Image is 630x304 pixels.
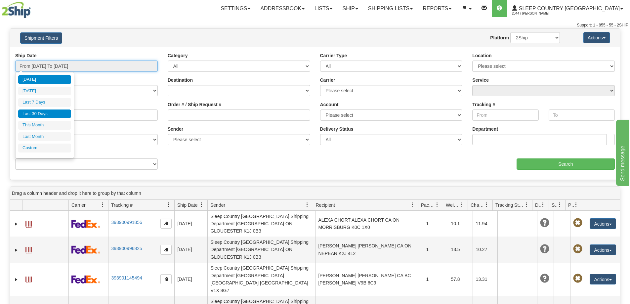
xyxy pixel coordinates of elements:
[168,52,188,59] label: Category
[168,126,183,132] label: Sender
[448,237,473,262] td: 13.5
[573,244,582,254] span: Pickup Not Assigned
[421,202,435,208] span: Packages
[448,211,473,237] td: 10.1
[549,109,615,121] input: To
[5,4,61,12] div: Send message
[315,237,423,262] td: [PERSON_NAME] [PERSON_NAME] CA ON NEPEAN K2J 4L2
[13,276,20,283] a: Expand
[13,247,20,253] a: Expand
[20,32,62,44] button: Shipment Filters
[615,118,629,186] iframe: chat widget
[163,199,174,210] a: Tracking # filter column settings
[168,101,222,108] label: Order # / Ship Request #
[537,199,549,210] a: Delivery Status filter column settings
[315,263,423,296] td: [PERSON_NAME] [PERSON_NAME] CA BC [PERSON_NAME] V9B 6C9
[473,237,497,262] td: 10.27
[320,77,335,83] label: Carrier
[207,263,315,296] td: Sleep Country [GEOGRAPHIC_DATA] Shipping Department [GEOGRAPHIC_DATA] [GEOGRAPHIC_DATA] [GEOGRAPH...
[25,244,32,254] a: Label
[423,211,448,237] td: 1
[472,109,538,121] input: From
[573,274,582,283] span: Pickup Not Assigned
[13,221,20,227] a: Expand
[418,0,456,17] a: Reports
[174,237,207,262] td: [DATE]
[196,199,207,210] a: Ship Date filter column settings
[521,199,532,210] a: Tracking Status filter column settings
[97,199,108,210] a: Carrier filter column settings
[255,0,310,17] a: Addressbook
[456,199,468,210] a: Weight filter column settings
[481,199,492,210] a: Charge filter column settings
[10,187,620,200] div: grid grouping header
[207,211,315,237] td: Sleep Country [GEOGRAPHIC_DATA] Shipping Department [GEOGRAPHIC_DATA] ON GLOUCESTER K1J 0B3
[337,0,363,17] a: Ship
[423,237,448,262] td: 1
[570,199,582,210] a: Pickup Status filter column settings
[315,211,423,237] td: ALEXA CHORT ALEXA CHORT CA ON MORRISBURG K0C 1X0
[517,6,620,11] span: Sleep Country [GEOGRAPHIC_DATA]
[18,121,71,130] li: This Month
[160,274,172,284] button: Copy to clipboard
[111,275,142,281] a: 393901145494
[177,202,197,208] span: Ship Date
[540,274,549,283] span: Unknown
[18,132,71,141] li: Last Month
[320,101,339,108] label: Account
[583,32,610,43] button: Actions
[207,237,315,262] td: Sleep Country [GEOGRAPHIC_DATA] Shipping Department [GEOGRAPHIC_DATA] ON GLOUCESTER K1J 0B3
[573,218,582,228] span: Pickup Not Assigned
[210,202,225,208] span: Sender
[71,202,86,208] span: Carrier
[590,274,616,284] button: Actions
[490,34,509,41] label: Platform
[174,263,207,296] td: [DATE]
[446,202,460,208] span: Weight
[111,246,142,251] a: 393900996825
[590,218,616,229] button: Actions
[448,263,473,296] td: 57.8
[473,263,497,296] td: 13.31
[18,144,71,152] li: Custom
[407,199,418,210] a: Recipient filter column settings
[552,202,557,208] span: Shipment Issues
[568,202,574,208] span: Pickup Status
[25,218,32,229] a: Label
[168,77,193,83] label: Destination
[160,245,172,255] button: Copy to clipboard
[316,202,335,208] span: Recipient
[540,244,549,254] span: Unknown
[111,202,133,208] span: Tracking #
[507,0,628,17] a: Sleep Country [GEOGRAPHIC_DATA] 2044 / [PERSON_NAME]
[554,199,565,210] a: Shipment Issues filter column settings
[302,199,313,210] a: Sender filter column settings
[18,87,71,96] li: [DATE]
[160,219,172,229] button: Copy to clipboard
[18,75,71,84] li: [DATE]
[495,202,524,208] span: Tracking Status
[2,2,31,18] img: logo2044.jpg
[71,220,100,228] img: 2 - FedEx Express®
[472,77,489,83] label: Service
[471,202,484,208] span: Charge
[512,10,562,17] span: 2044 / [PERSON_NAME]
[310,0,337,17] a: Lists
[363,0,418,17] a: Shipping lists
[472,52,491,59] label: Location
[590,244,616,255] button: Actions
[174,211,207,237] td: [DATE]
[2,22,628,28] div: Support: 1 - 855 - 55 - 2SHIP
[216,0,255,17] a: Settings
[535,202,541,208] span: Delivery Status
[18,98,71,107] li: Last 7 Days
[25,274,32,284] a: Label
[472,126,498,132] label: Department
[320,126,354,132] label: Delivery Status
[18,109,71,118] li: Last 30 Days
[472,101,495,108] label: Tracking #
[423,263,448,296] td: 1
[111,220,142,225] a: 393900991856
[71,275,100,283] img: 2 - FedEx Express®
[15,52,37,59] label: Ship Date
